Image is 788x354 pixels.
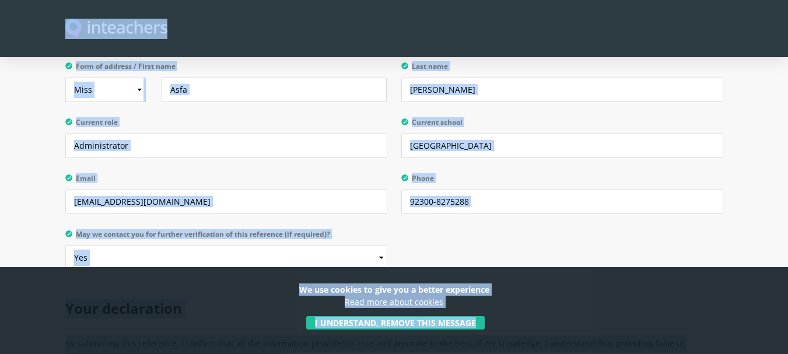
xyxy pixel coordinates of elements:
[65,19,168,39] a: Visit this site's homepage
[401,62,723,78] label: Last name
[65,174,387,190] label: Email
[401,118,723,134] label: Current school
[345,296,443,307] a: Read more about cookies
[401,174,723,190] label: Phone
[65,118,387,134] label: Current role
[65,230,387,246] label: May we contact you for further verification of this reference (if required)?
[299,284,489,295] strong: We use cookies to give you a better experience
[65,62,387,78] label: Form of address / First name
[306,316,485,330] button: I understand, remove this message
[65,19,168,39] img: Inteachers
